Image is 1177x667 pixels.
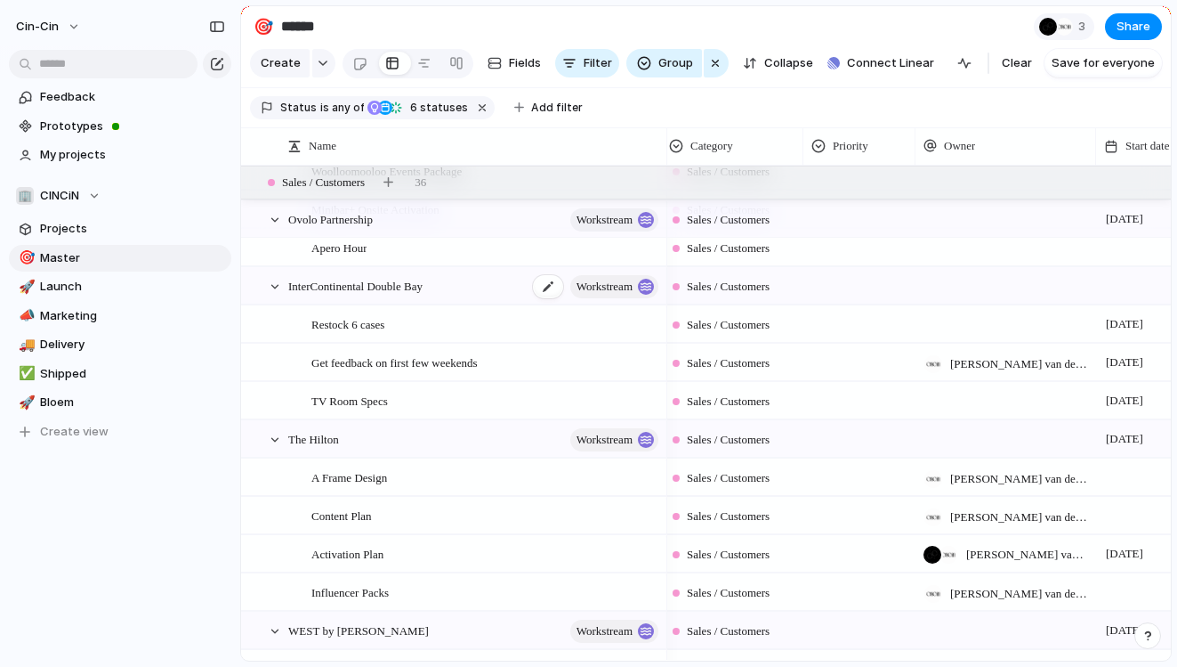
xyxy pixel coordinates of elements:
[1078,18,1091,36] span: 3
[19,363,31,384] div: ✅
[687,584,770,602] span: Sales / Customers
[966,546,1088,564] span: [PERSON_NAME] van den [PERSON_NAME] , [PERSON_NAME] van den [PERSON_NAME]
[320,100,329,116] span: is
[504,95,593,120] button: Add filter
[40,365,225,383] span: Shipped
[40,307,225,325] span: Marketing
[687,508,770,525] span: Sales / Customers
[1002,54,1032,72] span: Clear
[1044,49,1162,77] button: Save for everyone
[9,183,231,209] button: 🏢CINCiN
[9,273,231,300] a: 🚀Launch
[280,100,317,116] span: Status
[311,313,384,334] span: Restock 6 cases
[1101,428,1148,450] span: [DATE]
[40,220,225,238] span: Projects
[9,216,231,242] a: Projects
[1101,543,1148,565] span: [DATE]
[40,187,79,205] span: CINCiN
[1052,54,1155,72] span: Save for everyone
[311,352,478,372] span: Get feedback on first few weekends
[311,467,387,487] span: A Frame Design
[16,278,34,296] button: 🚀
[405,101,420,114] span: 6
[687,278,770,296] span: Sales / Customers
[950,470,1088,488] span: [PERSON_NAME] van den [PERSON_NAME]
[366,98,472,118] button: 6 statuses
[576,207,633,232] span: workstream
[576,619,633,644] span: workstream
[9,331,231,358] a: 🚚Delivery
[19,305,31,326] div: 📣
[9,303,231,329] a: 📣Marketing
[40,423,109,441] span: Create view
[19,335,31,355] div: 🚚
[1117,18,1150,36] span: Share
[40,249,225,267] span: Master
[40,88,225,106] span: Feedback
[570,428,658,451] button: workstream
[16,307,34,325] button: 📣
[311,505,372,525] span: Content Plan
[317,98,367,118] button: isany of
[40,146,225,164] span: My projects
[480,49,548,77] button: Fields
[687,546,770,564] span: Sales / Customers
[847,54,934,72] span: Connect Linear
[764,54,813,72] span: Collapse
[944,137,975,155] span: Owner
[950,585,1088,603] span: [PERSON_NAME] van den [PERSON_NAME]
[9,361,231,387] a: ✅Shipped
[584,54,612,72] span: Filter
[570,620,658,643] button: workstream
[16,394,34,411] button: 🚀
[288,620,429,640] span: WEST by [PERSON_NAME]
[288,275,423,296] span: InterContinental Double Bay
[254,14,273,38] div: 🎯
[9,419,231,445] button: Create view
[576,274,633,299] span: workstream
[311,582,389,602] span: Influencer Packs
[19,393,31,413] div: 🚀
[405,100,468,116] span: statuses
[9,113,231,140] a: Prototypes
[626,49,702,77] button: Group
[19,277,31,297] div: 🚀
[687,393,770,411] span: Sales / Customers
[687,316,770,334] span: Sales / Customers
[1101,313,1148,335] span: [DATE]
[261,54,301,72] span: Create
[570,208,658,232] button: workstream
[950,508,1088,526] span: [PERSON_NAME] van den [PERSON_NAME]
[833,137,868,155] span: Priority
[820,50,941,77] button: Connect Linear
[8,12,90,41] button: cin-cin
[9,389,231,416] a: 🚀Bloem
[311,390,388,411] span: TV Room Specs
[687,469,770,487] span: Sales / Customers
[690,137,733,155] span: Category
[9,142,231,168] a: My projects
[16,365,34,383] button: ✅
[658,54,693,72] span: Group
[687,622,770,640] span: Sales / Customers
[288,428,339,449] span: The Hilton
[1125,137,1169,155] span: Start date
[249,12,278,41] button: 🎯
[40,394,225,411] span: Bloem
[311,237,367,257] span: Apero Hour
[1101,390,1148,411] span: [DATE]
[40,118,225,135] span: Prototypes
[329,100,364,116] span: any of
[250,49,310,77] button: Create
[1105,13,1162,40] button: Share
[288,208,373,229] span: Ovolo Partnership
[1101,620,1148,641] span: [DATE]
[555,49,619,77] button: Filter
[309,137,336,155] span: Name
[995,49,1039,77] button: Clear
